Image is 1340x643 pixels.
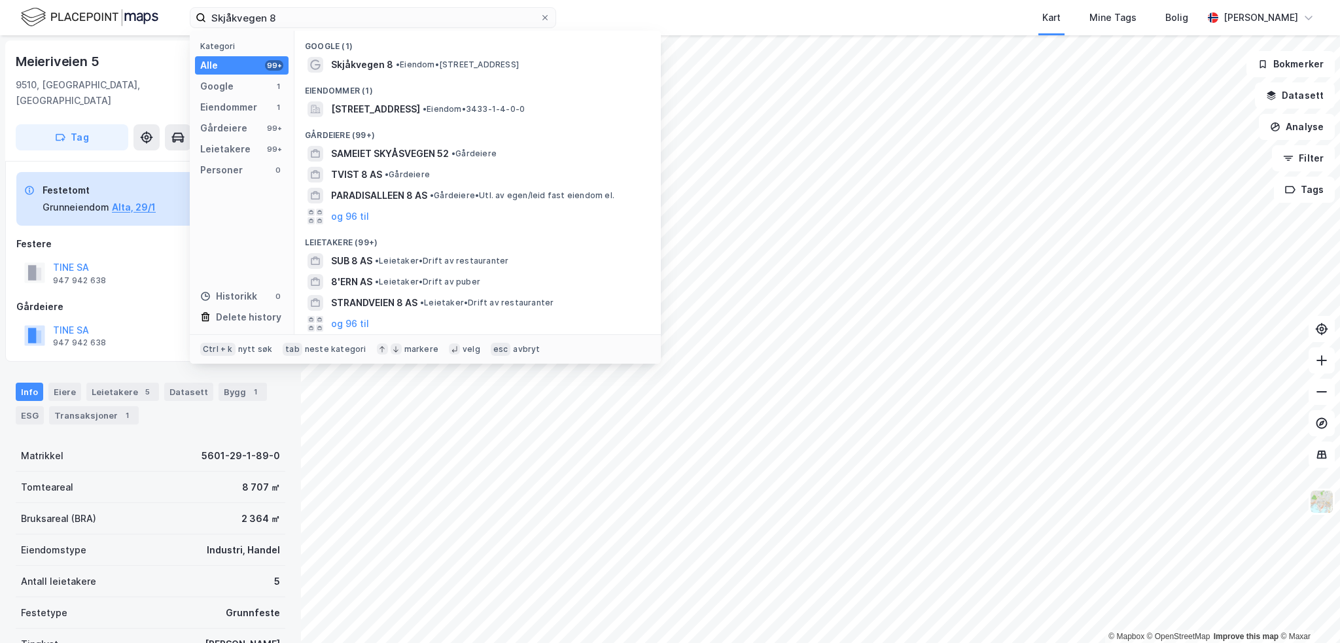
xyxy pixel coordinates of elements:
[331,274,372,290] span: 8'ERN AS
[200,162,243,178] div: Personer
[274,574,280,589] div: 5
[294,227,661,251] div: Leietakere (99+)
[49,406,139,425] div: Transaksjoner
[331,101,420,117] span: [STREET_ADDRESS]
[273,81,283,92] div: 1
[423,104,525,114] span: Eiendom • 3433-1-4-0-0
[375,277,480,287] span: Leietaker • Drift av puber
[249,385,262,398] div: 1
[1255,82,1335,109] button: Datasett
[226,605,280,621] div: Grunnfeste
[1165,10,1188,26] div: Bolig
[375,256,508,266] span: Leietaker • Drift av restauranter
[238,344,273,355] div: nytt søk
[1259,114,1335,140] button: Analyse
[1214,632,1278,641] a: Improve this map
[16,383,43,401] div: Info
[1089,10,1137,26] div: Mine Tags
[200,58,218,73] div: Alle
[200,141,251,157] div: Leietakere
[200,288,257,304] div: Historikk
[21,6,158,29] img: logo.f888ab2527a4732fd821a326f86c7f29.svg
[294,75,661,99] div: Eiendommer (1)
[21,479,73,495] div: Tomteareal
[331,316,369,332] button: og 96 til
[396,60,400,69] span: •
[294,120,661,143] div: Gårdeiere (99+)
[385,169,389,179] span: •
[207,542,280,558] div: Industri, Handel
[423,104,427,114] span: •
[331,188,427,203] span: PARADISALLEEN 8 AS
[53,338,106,348] div: 947 942 638
[396,60,519,70] span: Eiendom • [STREET_ADDRESS]
[451,148,497,159] span: Gårdeiere
[200,41,289,51] div: Kategori
[1246,51,1335,77] button: Bokmerker
[112,200,156,215] button: Alta, 29/1
[375,277,379,287] span: •
[21,542,86,558] div: Eiendomstype
[430,190,614,201] span: Gårdeiere • Utl. av egen/leid fast eiendom el.
[331,295,417,311] span: STRANDVEIEN 8 AS
[1309,489,1334,514] img: Z
[200,343,236,356] div: Ctrl + k
[242,479,280,495] div: 8 707 ㎡
[16,77,232,109] div: 9510, [GEOGRAPHIC_DATA], [GEOGRAPHIC_DATA]
[200,120,247,136] div: Gårdeiere
[164,383,213,401] div: Datasett
[120,409,133,422] div: 1
[21,511,96,527] div: Bruksareal (BRA)
[241,511,280,527] div: 2 364 ㎡
[16,51,101,72] div: Meieriveien 5
[21,574,96,589] div: Antall leietakere
[305,344,366,355] div: neste kategori
[273,102,283,113] div: 1
[375,256,379,266] span: •
[206,8,540,27] input: Søk på adresse, matrikkel, gårdeiere, leietakere eller personer
[420,298,424,307] span: •
[16,236,285,252] div: Festere
[404,344,438,355] div: markere
[53,275,106,286] div: 947 942 638
[200,99,257,115] div: Eiendommer
[331,57,393,73] span: Skjåkvegen 8
[451,148,455,158] span: •
[491,343,511,356] div: esc
[202,448,280,464] div: 5601-29-1-89-0
[216,309,281,325] div: Delete history
[219,383,267,401] div: Bygg
[200,78,234,94] div: Google
[1224,10,1298,26] div: [PERSON_NAME]
[265,123,283,133] div: 99+
[331,167,382,182] span: TVIST 8 AS
[331,146,449,162] span: SAMEIET SKYÅSVEGEN 52
[273,165,283,175] div: 0
[420,298,554,308] span: Leietaker • Drift av restauranter
[21,605,67,621] div: Festetype
[141,385,154,398] div: 5
[265,144,283,154] div: 99+
[43,200,109,215] div: Grunneiendom
[385,169,430,180] span: Gårdeiere
[21,448,63,464] div: Matrikkel
[283,343,302,356] div: tab
[16,124,128,150] button: Tag
[265,60,283,71] div: 99+
[43,182,156,198] div: Festetomt
[1274,177,1335,203] button: Tags
[1272,145,1335,171] button: Filter
[1042,10,1061,26] div: Kart
[331,209,369,224] button: og 96 til
[331,253,372,269] span: SUB 8 AS
[1147,632,1210,641] a: OpenStreetMap
[86,383,159,401] div: Leietakere
[16,299,285,315] div: Gårdeiere
[1275,580,1340,643] iframe: Chat Widget
[513,344,540,355] div: avbryt
[463,344,480,355] div: velg
[16,406,44,425] div: ESG
[48,383,81,401] div: Eiere
[430,190,434,200] span: •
